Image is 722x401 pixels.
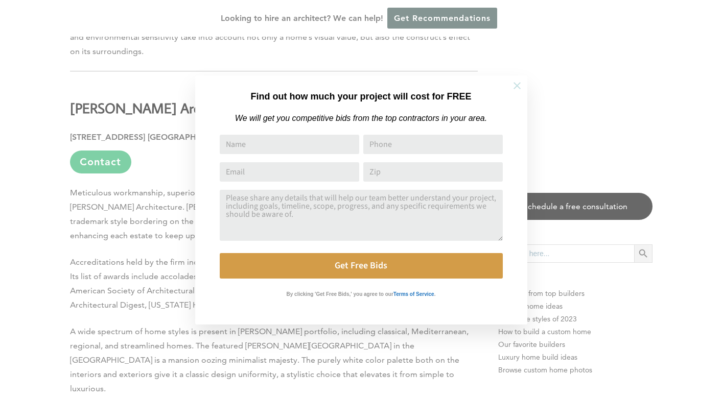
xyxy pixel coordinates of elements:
strong: . [434,291,436,297]
textarea: Comment or Message [220,190,503,241]
button: Close [499,68,535,104]
input: Zip [363,162,503,182]
a: Terms of Service [393,289,434,297]
button: Get Free Bids [220,253,503,279]
iframe: Drift Widget Chat Controller [526,328,710,389]
input: Email Address [220,162,359,182]
input: Phone [363,135,503,154]
strong: Terms of Service [393,291,434,297]
em: We will get you competitive bids from the top contractors in your area. [235,114,487,122]
strong: By clicking 'Get Free Bids,' you agree to our [287,291,393,297]
input: Name [220,135,359,154]
strong: Find out how much your project will cost for FREE [250,91,471,102]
